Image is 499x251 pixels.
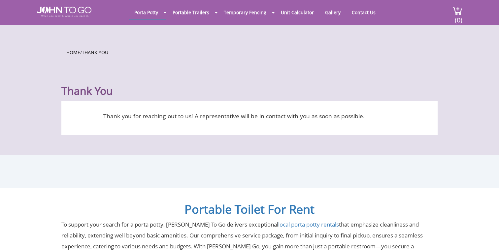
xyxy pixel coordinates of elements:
[82,49,108,55] a: Thank You
[129,6,163,19] a: Porta Potty
[452,7,462,16] img: cart a
[219,6,271,19] a: Temporary Fencing
[71,111,396,122] p: Thank you for reaching out to us! A representative will be in contact with you as soon as possible.
[454,10,462,24] span: (0)
[278,221,339,228] a: local porta potty rentals
[320,6,346,19] a: Gallery
[168,6,214,19] a: Portable Trailers
[276,6,319,19] a: Unit Calculator
[61,68,438,97] h1: Thank You
[66,49,80,55] a: Home
[184,201,315,217] a: Portable Toilet For Rent
[37,7,91,17] img: JOHN to go
[66,48,433,56] ul: /
[347,6,381,19] a: Contact Us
